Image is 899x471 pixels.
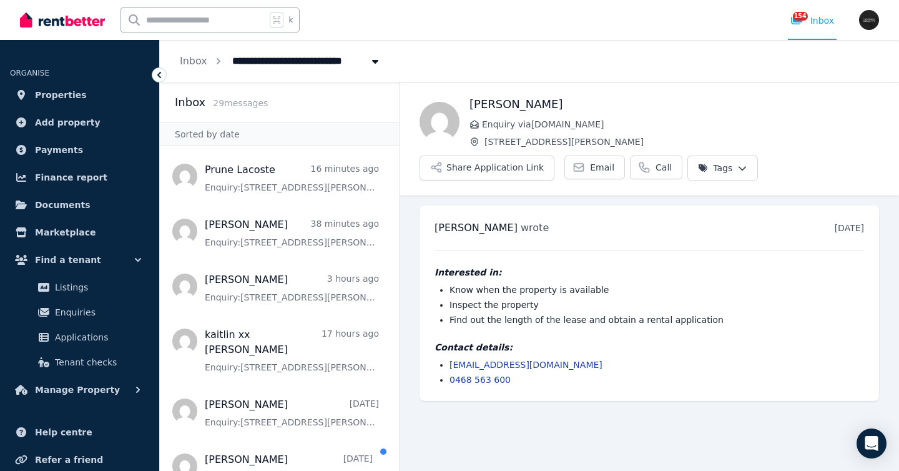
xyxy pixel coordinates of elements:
[469,96,879,113] h1: [PERSON_NAME]
[20,11,105,29] img: RentBetter
[10,165,149,190] a: Finance report
[35,170,107,185] span: Finance report
[10,69,49,77] span: ORGANISE
[55,280,139,295] span: Listings
[435,266,864,279] h4: Interested in:
[420,156,554,181] button: Share Application Link
[205,327,379,374] a: kaitlin xx [PERSON_NAME]17 hours agoEnquiry:[STREET_ADDRESS][PERSON_NAME].
[449,360,602,370] a: [EMAIL_ADDRESS][DOMAIN_NAME]
[35,225,96,240] span: Marketplace
[482,118,879,131] span: Enquiry via [DOMAIN_NAME]
[10,247,149,272] button: Find a tenant
[205,397,379,429] a: [PERSON_NAME][DATE]Enquiry:[STREET_ADDRESS][PERSON_NAME].
[484,136,879,148] span: [STREET_ADDRESS][PERSON_NAME]
[790,14,834,27] div: Inbox
[857,429,887,459] div: Open Intercom Messenger
[10,377,149,402] button: Manage Property
[160,40,401,82] nav: Breadcrumb
[698,162,732,174] span: Tags
[15,300,144,325] a: Enquiries
[180,55,207,67] a: Inbox
[35,115,101,130] span: Add property
[435,222,518,234] span: [PERSON_NAME]
[630,156,682,179] a: Call
[205,162,379,194] a: Prune Lacoste16 minutes agoEnquiry:[STREET_ADDRESS][PERSON_NAME].
[15,325,144,350] a: Applications
[449,299,864,311] li: Inspect the property
[205,217,379,249] a: [PERSON_NAME]38 minutes agoEnquiry:[STREET_ADDRESS][PERSON_NAME].
[449,375,511,385] a: 0468 563 600
[15,350,144,375] a: Tenant checks
[35,452,103,467] span: Refer a friend
[10,420,149,445] a: Help centre
[420,102,459,142] img: Mohit Jasuja
[175,94,205,111] h2: Inbox
[10,110,149,135] a: Add property
[35,87,87,102] span: Properties
[10,137,149,162] a: Payments
[10,220,149,245] a: Marketplace
[10,192,149,217] a: Documents
[205,272,379,304] a: [PERSON_NAME]3 hours agoEnquiry:[STREET_ADDRESS][PERSON_NAME].
[15,275,144,300] a: Listings
[35,197,91,212] span: Documents
[213,98,268,108] span: 29 message s
[793,12,808,21] span: 154
[435,341,864,354] h4: Contact details:
[521,222,549,234] span: wrote
[687,156,758,181] button: Tags
[160,122,399,146] div: Sorted by date
[590,161,614,174] span: Email
[835,223,864,233] time: [DATE]
[288,15,293,25] span: k
[35,382,120,397] span: Manage Property
[859,10,879,30] img: Tim Troy
[55,330,139,345] span: Applications
[35,252,101,267] span: Find a tenant
[449,314,864,326] li: Find out the length of the lease and obtain a rental application
[564,156,625,179] a: Email
[656,161,672,174] span: Call
[35,425,92,440] span: Help centre
[55,305,139,320] span: Enquiries
[35,142,83,157] span: Payments
[449,284,864,296] li: Know when the property is available
[55,355,139,370] span: Tenant checks
[10,82,149,107] a: Properties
